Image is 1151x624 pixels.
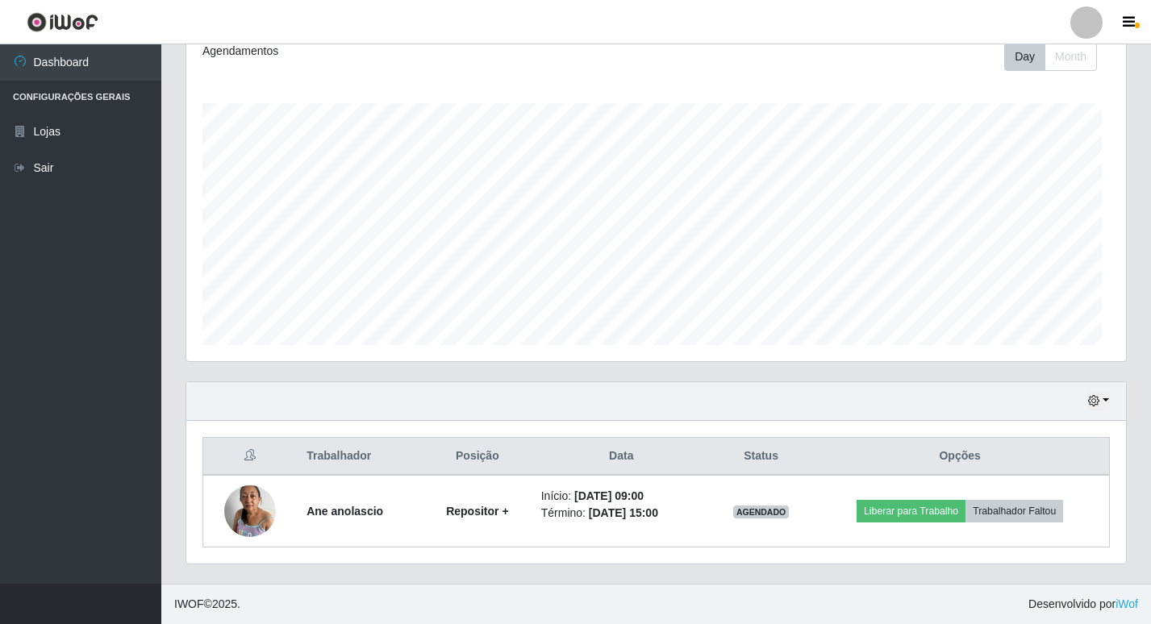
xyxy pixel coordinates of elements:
strong: Repositor + [446,505,508,518]
span: Desenvolvido por [1028,596,1138,613]
th: Opções [811,438,1109,476]
div: Agendamentos [202,43,566,60]
li: Término: [541,505,702,522]
img: 1739102944790.jpeg [224,476,276,545]
div: First group [1004,43,1097,71]
span: © 2025 . [174,596,240,613]
li: Início: [541,488,702,505]
th: Posição [423,438,532,476]
button: Month [1045,43,1097,71]
span: IWOF [174,597,204,610]
button: Trabalhador Faltou [965,500,1063,522]
img: CoreUI Logo [27,12,98,32]
span: AGENDADO [733,505,790,518]
button: Day [1004,43,1045,71]
button: Liberar para Trabalho [857,500,965,522]
time: [DATE] 15:00 [589,506,658,519]
time: [DATE] 09:00 [574,489,644,502]
div: Toolbar with button groups [1004,43,1110,71]
th: Status [711,438,811,476]
th: Data [532,438,711,476]
strong: Ane anolascio [307,505,383,518]
a: iWof [1116,597,1138,610]
th: Trabalhador [297,438,423,476]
